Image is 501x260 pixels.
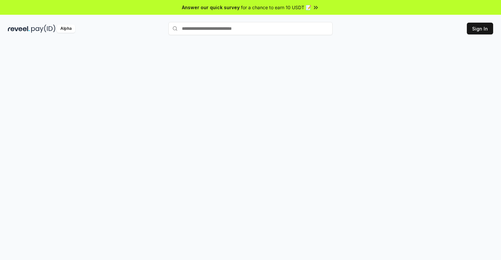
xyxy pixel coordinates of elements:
[31,25,55,33] img: pay_id
[467,23,493,34] button: Sign In
[8,25,30,33] img: reveel_dark
[57,25,75,33] div: Alpha
[182,4,240,11] span: Answer our quick survey
[241,4,311,11] span: for a chance to earn 10 USDT 📝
